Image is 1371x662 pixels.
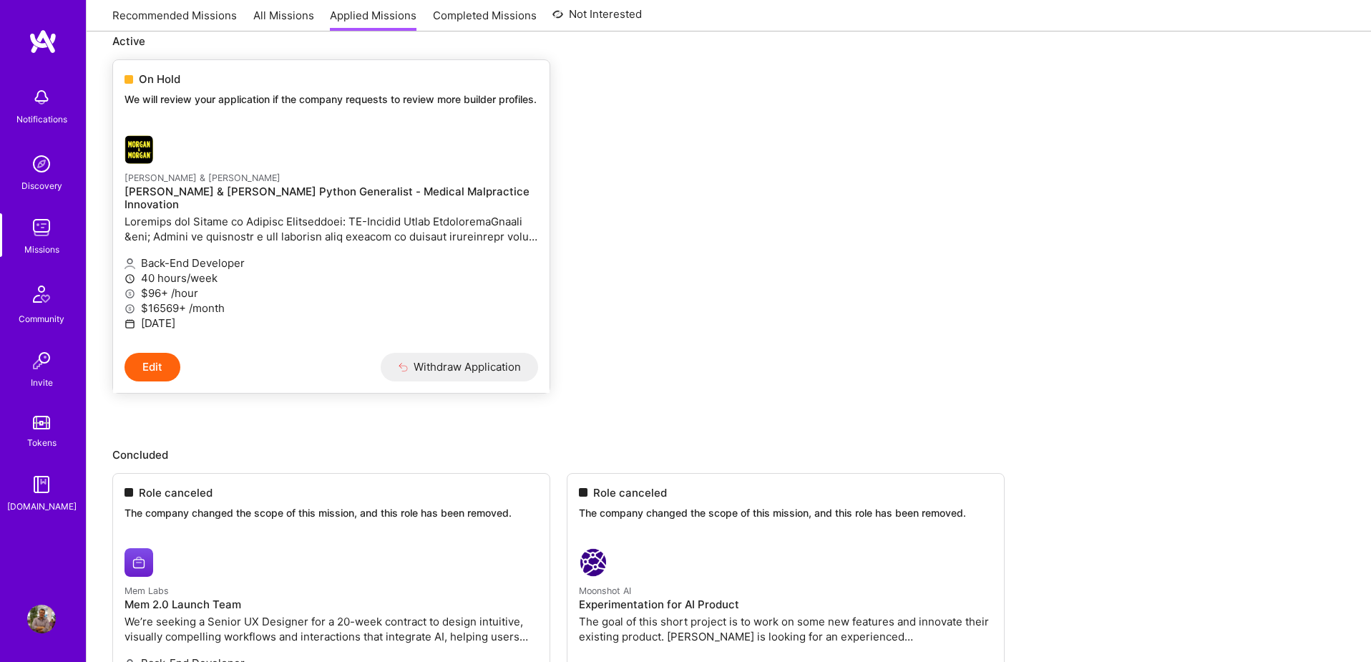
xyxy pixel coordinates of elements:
[125,172,280,183] small: [PERSON_NAME] & [PERSON_NAME]
[21,178,62,193] div: Discovery
[125,303,135,314] i: icon MoneyGray
[125,286,538,301] p: $96+ /hour
[125,185,538,211] h4: [PERSON_NAME] & [PERSON_NAME] Python Generalist - Medical Malpractice Innovation
[125,316,538,331] p: [DATE]
[125,273,135,284] i: icon Clock
[16,112,67,127] div: Notifications
[125,318,135,329] i: icon Calendar
[19,311,64,326] div: Community
[7,499,77,514] div: [DOMAIN_NAME]
[27,83,56,112] img: bell
[24,277,59,311] img: Community
[253,8,314,31] a: All Missions
[112,34,1345,49] p: Active
[381,353,539,381] button: Withdraw Application
[125,271,538,286] p: 40 hours/week
[125,214,538,244] p: Loremips dol Sitame co Adipisc Elitseddoei: TE-Incidid Utlab EtdoloremaGnaali &eni; Admini ve qui...
[125,255,538,271] p: Back-End Developer
[112,8,237,31] a: Recommended Missions
[24,242,59,257] div: Missions
[139,72,180,87] span: On Hold
[27,346,56,375] img: Invite
[125,258,135,269] i: icon Applicant
[112,447,1345,462] p: Concluded
[330,8,416,31] a: Applied Missions
[27,150,56,178] img: discovery
[125,353,180,381] button: Edit
[27,435,57,450] div: Tokens
[29,29,57,54] img: logo
[433,8,537,31] a: Completed Missions
[125,301,538,316] p: $16569+ /month
[552,6,642,31] a: Not Interested
[125,288,135,299] i: icon MoneyGray
[27,213,56,242] img: teamwork
[24,605,59,633] a: User Avatar
[31,375,53,390] div: Invite
[113,124,550,353] a: Morgan & Morgan company logo[PERSON_NAME] & [PERSON_NAME][PERSON_NAME] & [PERSON_NAME] Python Gen...
[125,135,153,164] img: Morgan & Morgan company logo
[27,470,56,499] img: guide book
[125,92,538,107] p: We will review your application if the company requests to review more builder profiles.
[33,416,50,429] img: tokens
[27,605,56,633] img: User Avatar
